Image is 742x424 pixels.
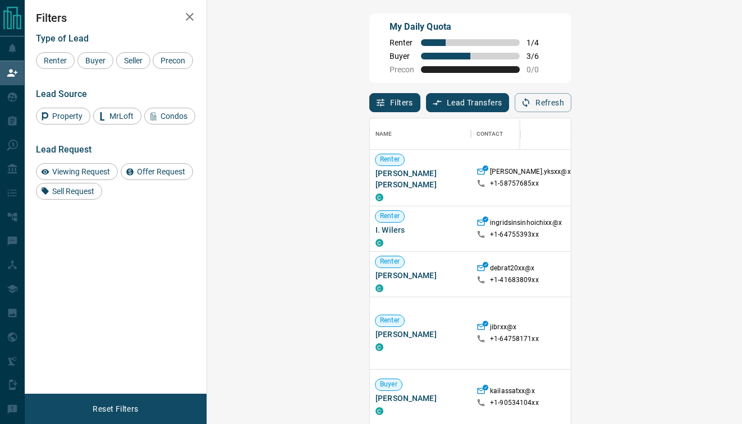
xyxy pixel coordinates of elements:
[375,329,465,340] span: [PERSON_NAME]
[144,108,195,125] div: Condos
[490,264,535,275] p: debrat20xx@x
[471,118,561,150] div: Contact
[116,52,150,69] div: Seller
[36,89,87,99] span: Lead Source
[375,239,383,247] div: condos.ca
[36,11,195,25] h2: Filters
[375,257,404,266] span: Renter
[375,211,404,221] span: Renter
[526,65,551,74] span: 0 / 0
[490,275,539,285] p: +1- 41683809xx
[390,52,414,61] span: Buyer
[48,167,114,176] span: Viewing Request
[36,144,91,155] span: Lead Request
[375,393,465,404] span: [PERSON_NAME]
[121,163,193,180] div: Offer Request
[93,108,141,125] div: MrLoft
[81,56,109,65] span: Buyer
[375,407,383,415] div: condos.ca
[390,20,551,34] p: My Daily Quota
[390,65,414,74] span: Precon
[426,93,510,112] button: Lead Transfers
[36,108,90,125] div: Property
[36,33,89,44] span: Type of Lead
[375,168,465,190] span: [PERSON_NAME] [PERSON_NAME]
[477,118,503,150] div: Contact
[490,334,539,344] p: +1- 64758171xx
[526,38,551,47] span: 1 / 4
[375,284,383,292] div: condos.ca
[153,52,193,69] div: Precon
[157,112,191,121] span: Condos
[375,224,465,236] span: I. Wilers
[375,155,404,164] span: Renter
[490,230,539,239] p: +1- 64755393xx
[375,380,402,389] span: Buyer
[490,167,571,179] p: [PERSON_NAME].yksxx@x
[490,398,539,408] p: +1- 90534104xx
[375,270,465,281] span: [PERSON_NAME]
[526,52,551,61] span: 3 / 6
[375,118,392,150] div: Name
[48,112,86,121] span: Property
[375,193,383,201] div: condos.ca
[36,183,102,200] div: Sell Request
[490,386,535,398] p: kailassatxx@x
[157,56,189,65] span: Precon
[40,56,71,65] span: Renter
[390,38,414,47] span: Renter
[36,52,75,69] div: Renter
[375,343,383,351] div: condos.ca
[106,112,138,121] span: MrLoft
[515,93,571,112] button: Refresh
[133,167,189,176] span: Offer Request
[490,218,562,230] p: ingridsinsinhoichixx@x
[120,56,146,65] span: Seller
[375,316,404,325] span: Renter
[369,93,420,112] button: Filters
[490,179,539,188] p: +1- 58757685xx
[370,118,471,150] div: Name
[490,322,516,334] p: jibrxx@x
[48,187,98,196] span: Sell Request
[36,163,118,180] div: Viewing Request
[77,52,113,69] div: Buyer
[85,399,145,418] button: Reset Filters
